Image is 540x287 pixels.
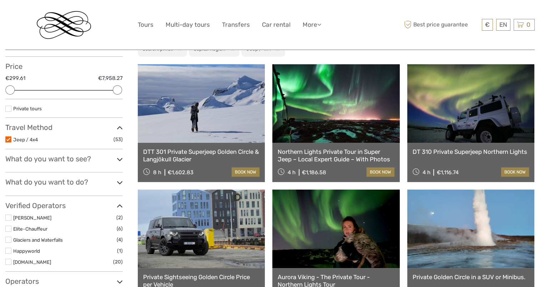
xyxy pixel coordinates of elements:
span: 4 h [288,169,296,176]
a: Tours [138,20,153,30]
button: Open LiveChat chat widget [82,11,91,20]
a: book now [232,167,259,177]
span: (4) [117,236,123,244]
a: Private tours [13,106,42,111]
span: (1) [117,247,123,255]
span: 8 h [153,169,161,176]
h3: Operators [5,277,123,286]
a: Private Golden Circle in a SUV or Minibus. [413,273,529,281]
a: Happyworld [13,248,40,254]
a: More [303,20,321,30]
h3: What do you want to do? [5,178,123,186]
a: [PERSON_NAME] [13,215,51,221]
span: Best price guarantee [402,19,480,31]
span: 4 h [422,169,430,176]
a: Car rental [262,20,291,30]
a: DT 310 Private Superjeep Northern Lights [413,148,529,155]
p: We're away right now. Please check back later! [10,12,81,18]
a: DTT 301 Private Superjeep Golden Circle & Langjökull Glacier [143,148,259,163]
a: book now [501,167,529,177]
a: Elite-Chauffeur [13,226,47,232]
a: Multi-day tours [166,20,210,30]
h3: What do you want to see? [5,155,123,163]
h3: Travel Method [5,123,123,132]
div: EN [496,19,510,31]
a: Jeep / 4x4 [13,137,38,142]
img: Reykjavik Residence [37,11,91,39]
span: (20) [113,258,123,266]
div: €1,116.74 [436,169,458,176]
div: €1,186.58 [302,169,326,176]
label: €299.61 [5,75,25,82]
span: € [485,21,490,28]
span: (53) [113,135,123,143]
h3: Verified Operators [5,201,123,210]
span: (2) [116,213,123,222]
a: book now [367,167,394,177]
a: Northern Lights Private Tour in Super Jeep – Local Expert Guide – With Photos [278,148,394,163]
a: [DOMAIN_NAME] [13,259,51,265]
div: €1,602.83 [168,169,193,176]
a: Glaciers and Waterfalls [13,237,63,243]
span: 0 [525,21,531,28]
label: €7,958.27 [98,75,123,82]
a: Transfers [222,20,250,30]
h3: Price [5,62,123,71]
span: (6) [117,225,123,233]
